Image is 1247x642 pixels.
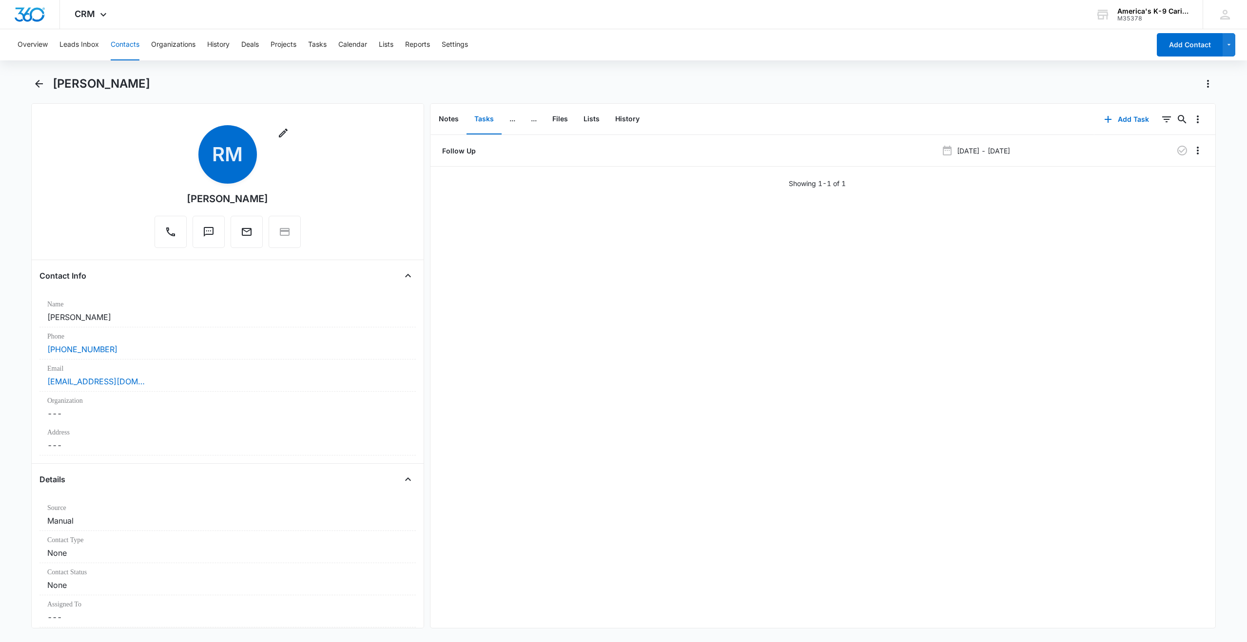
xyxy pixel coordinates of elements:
dd: --- [47,408,408,419]
button: Overview [18,29,48,60]
div: Name[PERSON_NAME] [39,295,416,327]
p: [DATE] - [DATE] [957,146,1010,156]
button: Email [231,216,263,248]
label: Contact Type [47,535,408,545]
button: ... [523,104,545,134]
div: Contact TypeNone [39,531,416,563]
h4: Details [39,473,65,485]
div: account id [1117,15,1189,22]
a: Call [155,231,187,239]
button: Settings [442,29,468,60]
dd: Manual [47,515,408,527]
label: Source [47,503,408,513]
button: Deals [241,29,259,60]
button: Tasks [467,104,502,134]
a: [PHONE_NUMBER] [47,343,117,355]
button: History [207,29,230,60]
button: Organizations [151,29,195,60]
div: account name [1117,7,1189,15]
button: Overflow Menu [1190,143,1206,158]
button: Files [545,104,576,134]
button: Contacts [111,29,139,60]
label: Organization [47,396,408,406]
button: Add Contact [1157,33,1223,57]
div: [PERSON_NAME] [187,191,268,206]
dd: None [47,579,408,591]
button: Add Task [1094,108,1159,131]
a: [EMAIL_ADDRESS][DOMAIN_NAME] [47,376,145,387]
button: Overflow Menu [1190,112,1206,127]
div: Assigned To--- [39,595,416,627]
h1: [PERSON_NAME] [53,76,150,91]
button: Close [400,268,416,283]
dd: --- [47,611,408,623]
h4: Contact Info [39,270,86,282]
dd: [PERSON_NAME] [47,311,408,323]
label: Phone [47,331,408,341]
button: Search... [1174,112,1190,127]
label: Contact Status [47,567,408,577]
button: Back [31,76,47,92]
button: Tasks [308,29,327,60]
button: ... [502,104,523,134]
button: Reports [405,29,430,60]
button: Lists [576,104,607,134]
div: SourceManual [39,499,416,531]
div: Organization--- [39,392,416,423]
label: Name [47,299,408,309]
dd: None [47,547,408,559]
dd: --- [47,439,408,451]
a: Email [231,231,263,239]
button: Text [193,216,225,248]
span: CRM [75,9,95,19]
a: Follow Up [440,146,476,156]
p: Showing 1-1 of 1 [789,178,846,189]
div: Contact StatusNone [39,563,416,595]
button: Call [155,216,187,248]
button: Calendar [338,29,367,60]
div: Phone[PHONE_NUMBER] [39,327,416,359]
span: RM [198,125,257,184]
button: Filters [1159,112,1174,127]
button: Leads Inbox [59,29,99,60]
button: Actions [1200,76,1216,92]
label: Assigned To [47,599,408,609]
div: Address--- [39,423,416,455]
button: Lists [379,29,393,60]
a: Text [193,231,225,239]
button: Close [400,472,416,487]
button: Projects [271,29,296,60]
label: Email [47,363,408,374]
div: Email[EMAIL_ADDRESS][DOMAIN_NAME] [39,359,416,392]
button: History [607,104,647,134]
label: Address [47,427,408,437]
button: Notes [431,104,467,134]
